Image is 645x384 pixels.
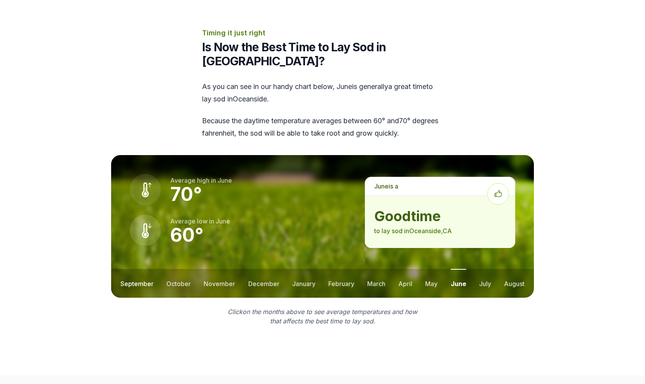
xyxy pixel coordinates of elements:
[248,269,279,298] button: december
[504,269,525,298] button: august
[328,269,354,298] button: february
[374,226,506,236] p: to lay sod in Oceanside , CA
[223,307,422,326] p: Click on the months above to see average temperatures and how that affects the best time to lay sod.
[336,82,352,91] span: june
[170,183,202,206] strong: 70 °
[451,269,466,298] button: june
[374,182,389,190] span: june
[218,176,232,184] span: june
[367,269,385,298] button: march
[202,28,443,38] p: Timing it just right
[120,269,153,298] button: september
[202,115,443,140] p: Because the daytime temperature averages between 60 ° and 70 ° degrees fahrenheit, the sod will b...
[216,217,230,225] span: june
[202,80,443,140] div: As you can see in our handy chart below, is generally a great time to lay sod in Oceanside .
[398,269,412,298] button: april
[374,208,506,224] strong: good time
[479,269,491,298] button: july
[202,40,443,68] h2: Is Now the Best Time to Lay Sod in [GEOGRAPHIC_DATA]?
[170,223,204,246] strong: 60 °
[170,216,230,226] p: Average low in
[365,177,515,195] p: is a
[204,269,235,298] button: november
[170,176,232,185] p: Average high in
[166,269,191,298] button: october
[425,269,438,298] button: may
[292,269,316,298] button: january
